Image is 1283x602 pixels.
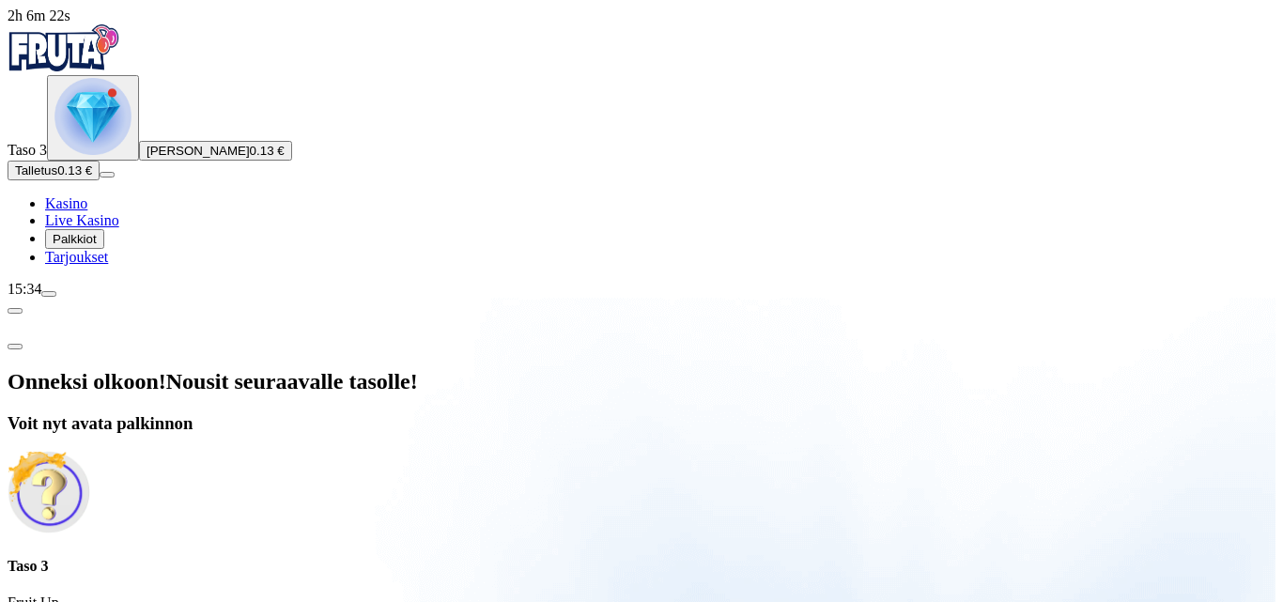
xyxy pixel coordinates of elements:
[45,249,108,265] a: Tarjoukset
[47,75,139,161] button: level unlocked
[8,142,47,158] span: Taso 3
[53,232,97,246] span: Palkkiot
[8,161,100,180] button: Talletusplus icon0.13 €
[250,144,285,158] span: 0.13 €
[8,195,1275,266] nav: Main menu
[45,212,119,228] a: Live Kasino
[166,369,418,394] span: Nousit seuraavalle tasolle!
[41,291,56,297] button: menu
[8,558,1275,575] h4: Taso 3
[8,281,41,297] span: 15:34
[8,451,90,533] img: Unlock reward icon
[45,195,87,211] a: Kasino
[8,58,120,74] a: Fruta
[8,344,23,349] button: close
[45,229,104,249] button: Palkkiot
[8,369,166,394] span: Onneksi olkoon!
[139,141,292,161] button: [PERSON_NAME]0.13 €
[54,78,131,155] img: level unlocked
[8,413,1275,434] h3: Voit nyt avata palkinnon
[8,308,23,314] button: chevron-left icon
[147,144,250,158] span: [PERSON_NAME]
[100,172,115,178] button: menu
[57,163,92,178] span: 0.13 €
[15,163,57,178] span: Talletus
[8,24,120,71] img: Fruta
[8,8,70,23] span: user session time
[8,24,1275,266] nav: Primary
